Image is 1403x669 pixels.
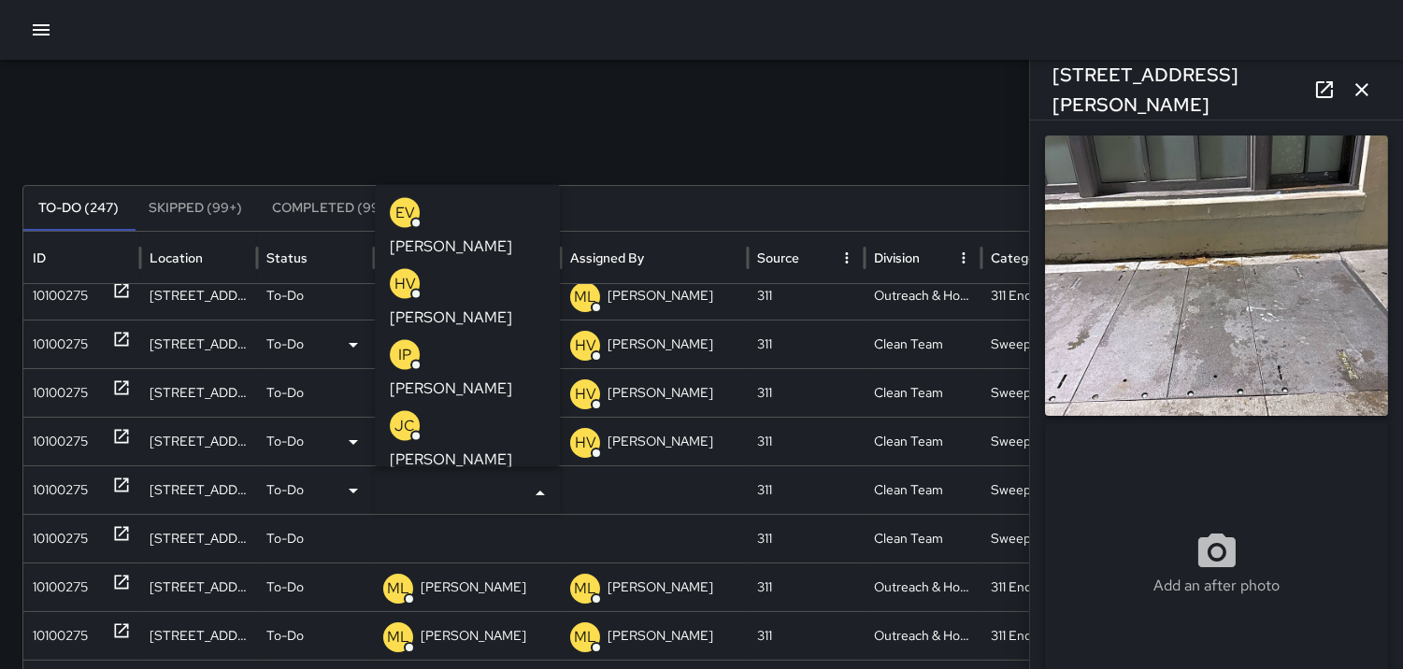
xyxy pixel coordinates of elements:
[834,245,860,271] button: Source column menu
[981,562,1098,611] div: 311 Encampments
[865,562,981,611] div: Outreach & Hospitality
[608,563,713,611] p: [PERSON_NAME]
[608,272,713,320] p: [PERSON_NAME]
[981,271,1098,320] div: 311 Encampments
[266,563,304,611] p: To-Do
[748,271,865,320] div: 311
[575,432,596,454] p: HV
[33,320,88,368] div: 10100275
[140,514,257,562] div: 1337 Mission Street
[757,249,799,266] div: Source
[33,515,88,562] div: 10100275
[748,611,865,660] div: 311
[390,448,512,470] p: [PERSON_NAME]
[865,368,981,417] div: Clean Team
[266,466,304,514] p: To-Do
[33,563,88,611] div: 10100275
[395,201,415,223] p: EV
[981,417,1098,465] div: Sweep
[140,465,257,514] div: 510 Stevenson Street
[865,320,981,368] div: Clean Team
[951,245,977,271] button: Division column menu
[574,286,596,308] p: ML
[140,562,257,611] div: 1000 Howard Street
[150,249,203,266] div: Location
[257,186,408,231] button: Completed (99+)
[574,626,596,648] p: ML
[574,577,596,600] p: ML
[865,514,981,562] div: Clean Team
[874,249,920,266] div: Division
[981,611,1098,660] div: 311 Encampments
[394,414,415,436] p: JC
[390,306,512,328] p: [PERSON_NAME]
[266,515,304,562] p: To-Do
[991,249,1047,266] div: Category
[387,626,409,648] p: ML
[865,271,981,320] div: Outreach & Hospitality
[748,514,865,562] div: 311
[33,466,88,514] div: 10100275
[387,577,409,600] p: ML
[140,368,257,417] div: 580 Stevenson Street
[266,612,304,660] p: To-Do
[748,368,865,417] div: 311
[23,186,134,231] button: To-Do (247)
[421,563,526,611] p: [PERSON_NAME]
[575,334,596,357] p: HV
[570,249,644,266] div: Assigned By
[140,271,257,320] div: 160 6th Street
[266,320,304,368] p: To-Do
[398,343,411,365] p: IP
[748,562,865,611] div: 311
[33,612,88,660] div: 10100275
[608,369,713,417] p: [PERSON_NAME]
[575,383,596,406] p: HV
[33,418,88,465] div: 10100275
[608,418,713,465] p: [PERSON_NAME]
[266,249,308,266] div: Status
[266,418,304,465] p: To-Do
[865,417,981,465] div: Clean Team
[390,377,512,399] p: [PERSON_NAME]
[865,611,981,660] div: Outreach & Hospitality
[140,611,257,660] div: 1256 Mission Street
[134,186,257,231] button: Skipped (99+)
[266,369,304,417] p: To-Do
[865,465,981,514] div: Clean Team
[748,417,865,465] div: 311
[140,320,257,368] div: 975 Howard Street
[981,514,1098,562] div: Sweep
[981,320,1098,368] div: Sweep
[748,320,865,368] div: 311
[981,368,1098,417] div: Sweep
[390,235,512,257] p: [PERSON_NAME]
[266,272,304,320] p: To-Do
[394,272,416,294] p: HV
[33,249,46,266] div: ID
[33,369,88,417] div: 10100275
[981,465,1098,514] div: Sweep
[608,612,713,660] p: [PERSON_NAME]
[748,465,865,514] div: 311
[527,480,553,506] button: Close
[421,612,526,660] p: [PERSON_NAME]
[140,417,257,465] div: 537 Stevenson Street
[33,272,88,320] div: 10100275
[608,320,713,368] p: [PERSON_NAME]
